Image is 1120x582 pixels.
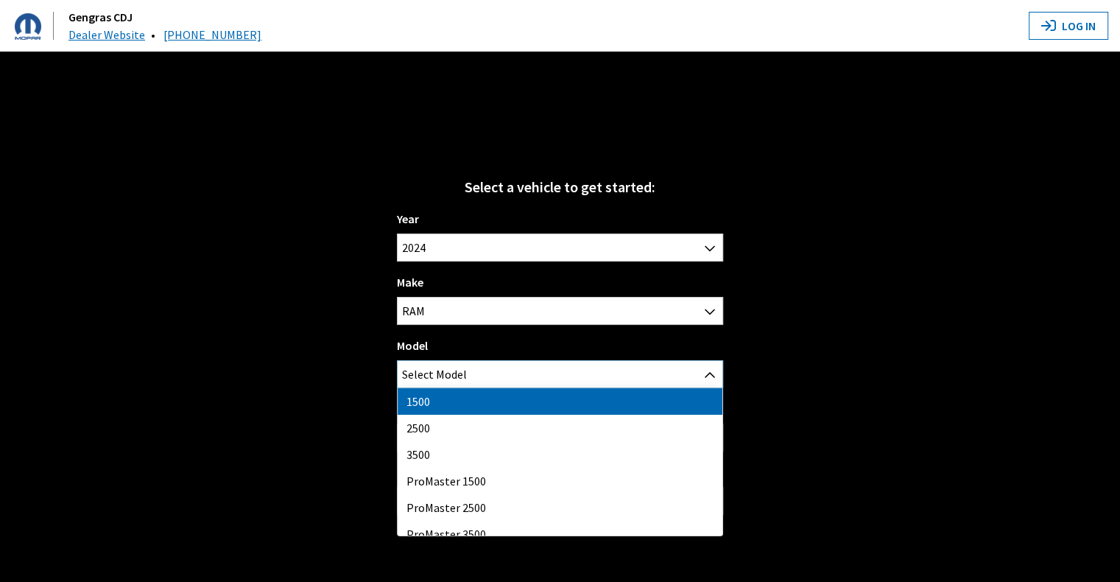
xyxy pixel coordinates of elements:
[398,298,722,324] span: RAM
[402,361,467,388] span: Select Model
[398,388,722,415] li: 1500
[397,234,723,262] span: 2024
[398,361,722,388] span: Select Model
[398,521,722,547] li: ProMaster 3500
[1029,12,1108,40] button: Log In
[151,27,155,42] span: •
[68,27,145,42] a: Dealer Website
[398,494,722,521] li: ProMaster 2500
[397,360,723,388] span: Select Model
[397,210,419,228] label: Year
[397,273,423,291] label: Make
[398,415,722,441] li: 2500
[15,13,41,40] img: Dashboard
[397,337,428,354] label: Model
[15,12,66,40] a: Gengras CDJ logo
[397,297,723,325] span: RAM
[163,27,261,42] a: [PHONE_NUMBER]
[68,10,133,24] a: Gengras CDJ
[398,441,722,468] li: 3500
[397,176,723,198] div: Select a vehicle to get started:
[398,234,722,261] span: 2024
[398,468,722,494] li: ProMaster 1500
